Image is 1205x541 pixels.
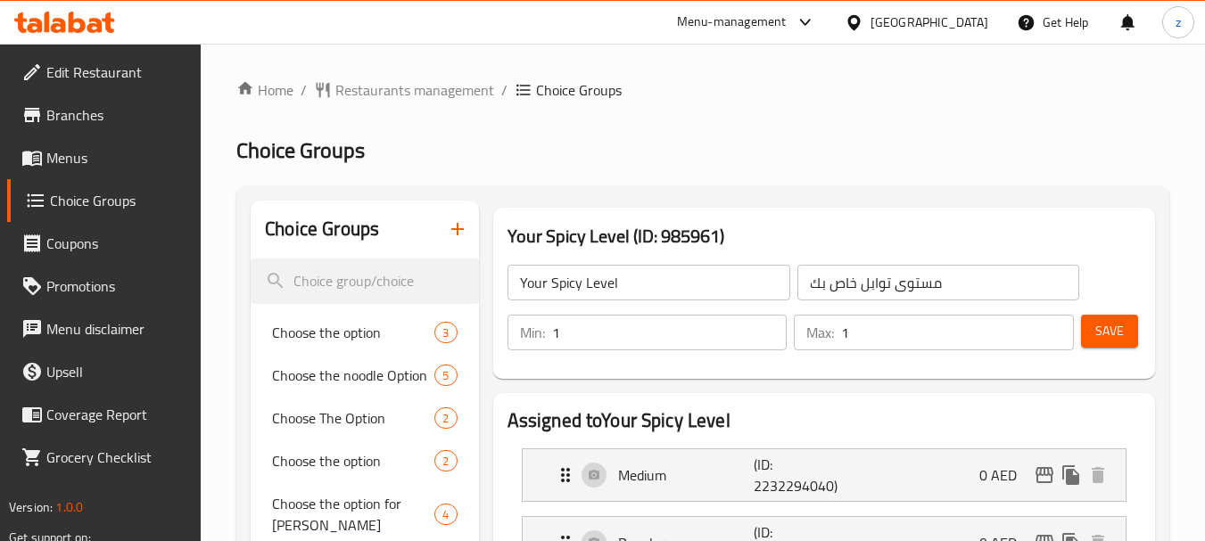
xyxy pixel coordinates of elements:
button: delete [1085,462,1111,488]
span: Menu disclaimer [46,318,187,340]
div: Choices [434,450,457,471]
div: Choices [434,407,457,429]
span: 1.0.0 [55,496,83,519]
span: Save [1095,320,1124,342]
li: / [501,79,508,101]
span: 5 [435,367,456,384]
p: 0 AED [979,464,1031,486]
button: edit [1031,462,1058,488]
button: Save [1081,315,1138,348]
span: Choice Groups [50,190,187,211]
div: Choices [434,365,457,386]
a: Upsell [7,350,202,393]
li: Expand [508,441,1141,509]
li: / [301,79,307,101]
span: Choose the noodle Option [272,365,434,386]
a: Promotions [7,265,202,307]
div: Choices [434,322,457,343]
a: Restaurants management [314,79,494,101]
a: Home [236,79,293,101]
a: Coverage Report [7,393,202,436]
span: Grocery Checklist [46,447,187,468]
span: Choice Groups [236,130,365,170]
span: Upsell [46,361,187,382]
div: Menu-management [677,12,787,33]
h3: Your Spicy Level (ID: 985961) [508,222,1141,250]
span: Choice Groups [536,79,622,101]
p: Medium [618,464,755,486]
span: Choose the option for [PERSON_NAME] [272,493,434,536]
a: Branches [7,94,202,136]
div: Choose The Option2 [251,397,478,439]
span: z [1176,12,1181,32]
h2: Choice Groups [265,216,379,242]
div: Choose the noodle Option5 [251,354,478,397]
a: Choice Groups [7,179,202,222]
nav: breadcrumb [236,79,1169,101]
div: Expand [523,449,1126,501]
div: Choose the option3 [251,311,478,354]
a: Coupons [7,222,202,265]
p: Max: [806,322,834,343]
a: Menus [7,136,202,179]
span: Menus [46,147,187,168]
span: Choose the option [272,450,434,471]
input: search [251,258,478,304]
span: Promotions [46,275,187,297]
span: 2 [435,410,456,427]
a: Menu disclaimer [7,307,202,350]
span: 4 [435,506,456,523]
span: Coupons [46,233,187,254]
span: Choose the option [272,322,434,343]
p: (ID: 2232294040) [754,454,845,496]
a: Edit Restaurant [7,51,202,94]
div: [GEOGRAPHIC_DATA] [871,12,988,32]
span: Branches [46,104,187,126]
h2: Assigned to Your Spicy Level [508,407,1141,434]
span: 3 [435,324,456,341]
span: Coverage Report [46,404,187,425]
span: Choose The Option [272,407,434,429]
span: Restaurants management [335,79,494,101]
a: Grocery Checklist [7,436,202,479]
div: Choose the option2 [251,439,478,482]
button: duplicate [1058,462,1085,488]
span: Version: [9,496,53,519]
span: Edit Restaurant [46,61,187,83]
span: 2 [435,453,456,470]
p: Min: [520,322,545,343]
